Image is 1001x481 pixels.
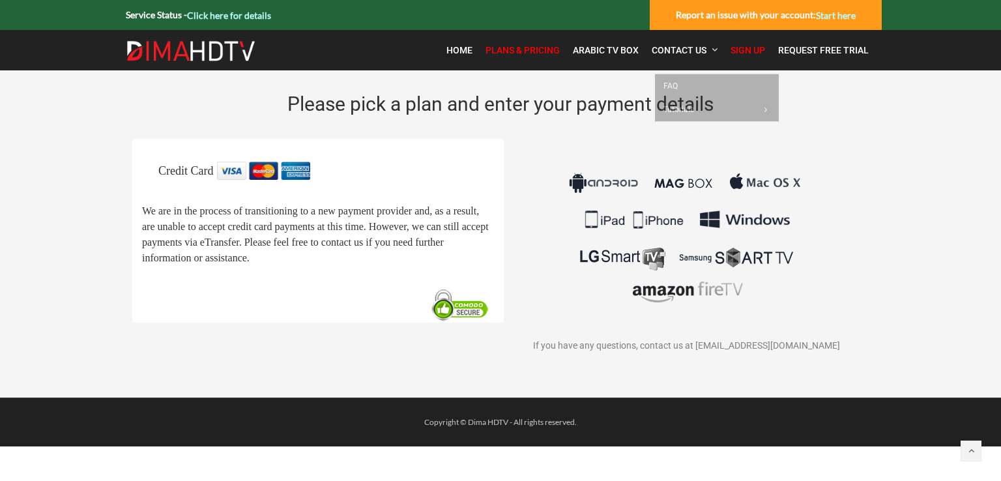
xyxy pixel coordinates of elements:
a: Contact Us [645,36,724,64]
div: Copyright © Dima HDTV - All rights reserved. [119,415,882,430]
a: Arabic TV Box [566,36,645,64]
span: Arabic TV Box [573,45,639,55]
span: Credit Card [158,164,213,177]
a: Request Free Trial [772,36,875,64]
span: Home [446,45,472,55]
a: Sign Up [724,36,772,64]
span: Plans & Pricing [486,45,560,55]
a: Click here for details [187,10,271,21]
span: We are in the process of transitioning to a new payment provider and, as a result, are unable to ... [142,206,489,264]
a: Start here [816,10,856,21]
span: Sign Up [731,45,765,55]
strong: Report an issue with your account: [676,9,856,20]
img: Dima HDTV [126,40,256,61]
span: Please pick a plan and enter your payment details [287,93,714,115]
a: Home [440,36,479,64]
a: Back to top [961,441,981,461]
a: Plans & Pricing [479,36,566,64]
span: Contact Us [652,45,706,55]
span: Request Free Trial [778,45,869,55]
strong: Service Status - [126,9,271,20]
span: If you have any questions, contact us at [EMAIL_ADDRESS][DOMAIN_NAME] [533,341,840,351]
